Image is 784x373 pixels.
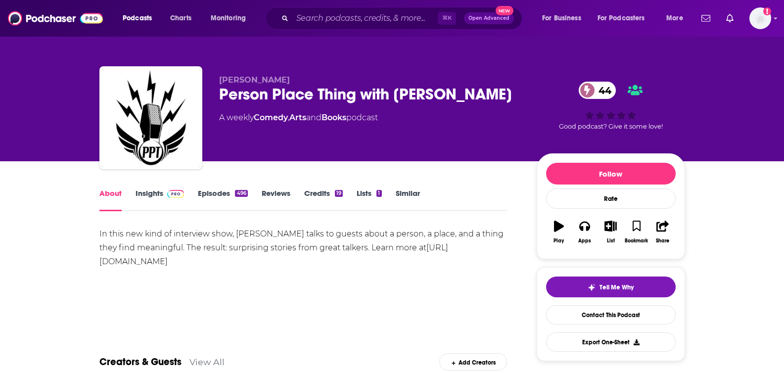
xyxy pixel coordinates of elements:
button: Export One-Sheet [546,332,676,352]
span: , [288,113,289,122]
div: 19 [335,190,343,197]
img: Podchaser - Follow, Share and Rate Podcasts [8,9,103,28]
a: Charts [164,10,197,26]
span: and [306,113,322,122]
span: More [666,11,683,25]
div: Add Creators [439,353,507,371]
button: Show profile menu [749,7,771,29]
button: Share [649,214,675,250]
img: tell me why sparkle [588,283,596,291]
button: open menu [659,10,695,26]
img: User Profile [749,7,771,29]
button: tell me why sparkleTell Me Why [546,277,676,297]
button: Apps [572,214,598,250]
div: Bookmark [625,238,648,244]
a: InsightsPodchaser Pro [136,188,184,211]
button: open menu [116,10,165,26]
div: Search podcasts, credits, & more... [275,7,532,30]
button: open menu [535,10,594,26]
span: New [496,6,513,15]
img: Person Place Thing with Randy Cohen [101,68,200,167]
span: [PERSON_NAME] [219,75,290,85]
button: Bookmark [624,214,649,250]
div: 1 [376,190,381,197]
a: Arts [289,113,306,122]
div: 44Good podcast? Give it some love! [537,75,685,137]
span: Open Advanced [468,16,509,21]
span: For Podcasters [598,11,645,25]
div: Rate [546,188,676,209]
span: For Business [542,11,581,25]
a: Contact This Podcast [546,305,676,325]
button: List [598,214,623,250]
a: Similar [396,188,420,211]
a: View All [189,357,225,367]
span: Charts [170,11,191,25]
span: Podcasts [123,11,152,25]
button: open menu [591,10,659,26]
a: Credits19 [304,188,343,211]
a: Books [322,113,346,122]
button: Play [546,214,572,250]
span: ⌘ K [438,12,456,25]
div: Play [553,238,564,244]
a: Creators & Guests [99,356,182,368]
div: List [607,238,615,244]
button: Follow [546,163,676,185]
div: Apps [578,238,591,244]
span: 44 [589,82,616,99]
div: A weekly podcast [219,112,378,124]
img: Podchaser Pro [167,190,184,198]
svg: Add a profile image [763,7,771,15]
div: Share [656,238,669,244]
a: Episodes496 [198,188,247,211]
button: open menu [204,10,259,26]
span: Logged in as lkingsley [749,7,771,29]
a: Show notifications dropdown [722,10,738,27]
span: Tell Me Why [600,283,634,291]
button: Open AdvancedNew [464,12,514,24]
a: Comedy [254,113,288,122]
span: Monitoring [211,11,246,25]
a: About [99,188,122,211]
a: Reviews [262,188,290,211]
a: Lists1 [357,188,381,211]
div: 496 [235,190,247,197]
a: 44 [579,82,616,99]
span: Good podcast? Give it some love! [559,123,663,130]
a: Show notifications dropdown [697,10,714,27]
div: In this new kind of interview show, [PERSON_NAME] talks to guests about a person, a place, and a ... [99,227,507,269]
input: Search podcasts, credits, & more... [292,10,438,26]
